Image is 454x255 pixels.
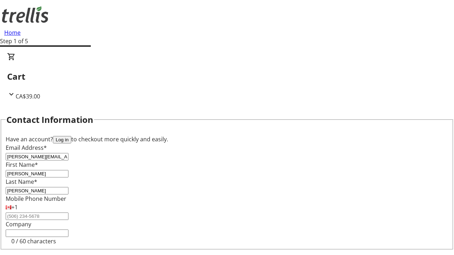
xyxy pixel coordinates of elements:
[6,220,31,228] label: Company
[6,135,448,143] div: Have an account? to checkout more quickly and easily.
[11,237,56,245] tr-character-limit: 0 / 60 characters
[6,144,47,152] label: Email Address*
[6,113,93,126] h2: Contact Information
[7,52,447,101] div: CartCA$39.00
[6,161,38,169] label: First Name*
[16,92,40,100] span: CA$39.00
[53,136,71,143] button: Log in
[6,212,68,220] input: (506) 234-5678
[6,195,66,203] label: Mobile Phone Number
[7,70,447,83] h2: Cart
[6,178,37,186] label: Last Name*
